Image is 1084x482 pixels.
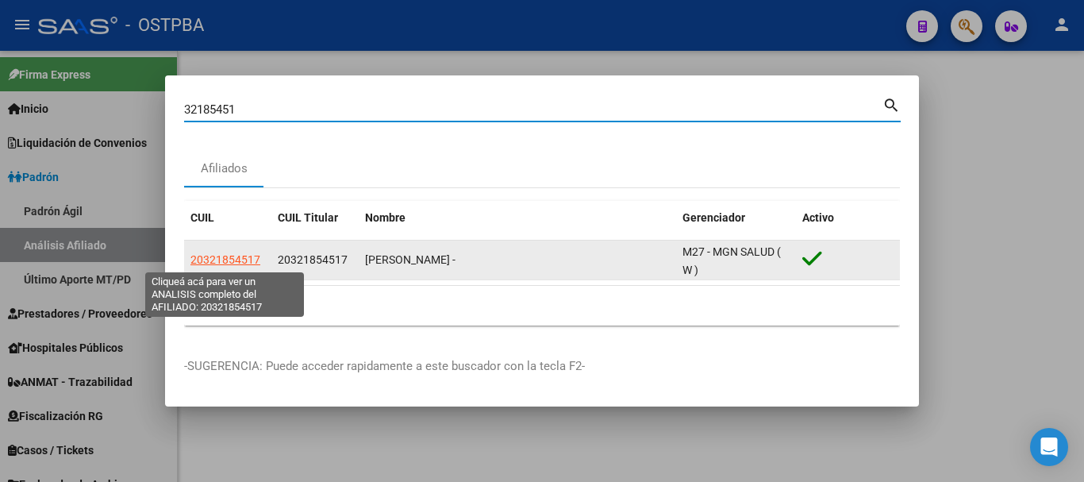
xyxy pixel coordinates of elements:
[676,201,796,235] datatable-header-cell: Gerenciador
[201,160,248,178] div: Afiliados
[882,94,901,114] mat-icon: search
[682,245,781,276] span: M27 - MGN SALUD ( W )
[184,286,900,326] div: 1 total
[359,201,676,235] datatable-header-cell: Nombre
[184,357,900,376] p: -SUGERENCIA: Puede acceder rapidamente a este buscador con la tecla F2-
[682,211,745,224] span: Gerenciador
[796,201,900,235] datatable-header-cell: Activo
[278,253,348,266] span: 20321854517
[802,211,834,224] span: Activo
[278,211,338,224] span: CUIL Titular
[190,253,260,266] span: 20321854517
[365,251,670,269] div: [PERSON_NAME] -
[190,211,214,224] span: CUIL
[271,201,359,235] datatable-header-cell: CUIL Titular
[1030,428,1068,466] div: Open Intercom Messenger
[184,201,271,235] datatable-header-cell: CUIL
[365,211,406,224] span: Nombre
